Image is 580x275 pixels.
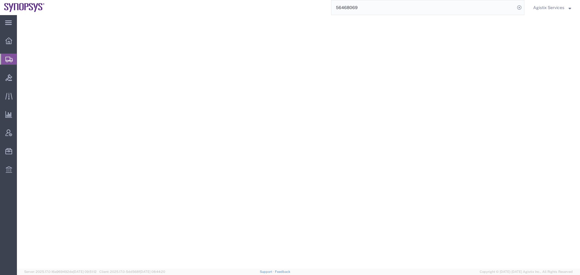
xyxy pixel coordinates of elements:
[73,270,97,273] span: [DATE] 09:51:12
[331,0,515,15] input: Search for shipment number, reference number
[140,270,165,273] span: [DATE] 08:44:20
[275,270,290,273] a: Feedback
[4,3,45,12] img: logo
[533,4,572,11] button: Agistix Services
[260,270,275,273] a: Support
[99,270,165,273] span: Client: 2025.17.0-5dd568f
[480,269,573,274] span: Copyright © [DATE]-[DATE] Agistix Inc., All Rights Reserved
[17,15,580,269] iframe: FS Legacy Container
[24,270,97,273] span: Server: 2025.17.0-16a969492de
[533,4,564,11] span: Agistix Services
